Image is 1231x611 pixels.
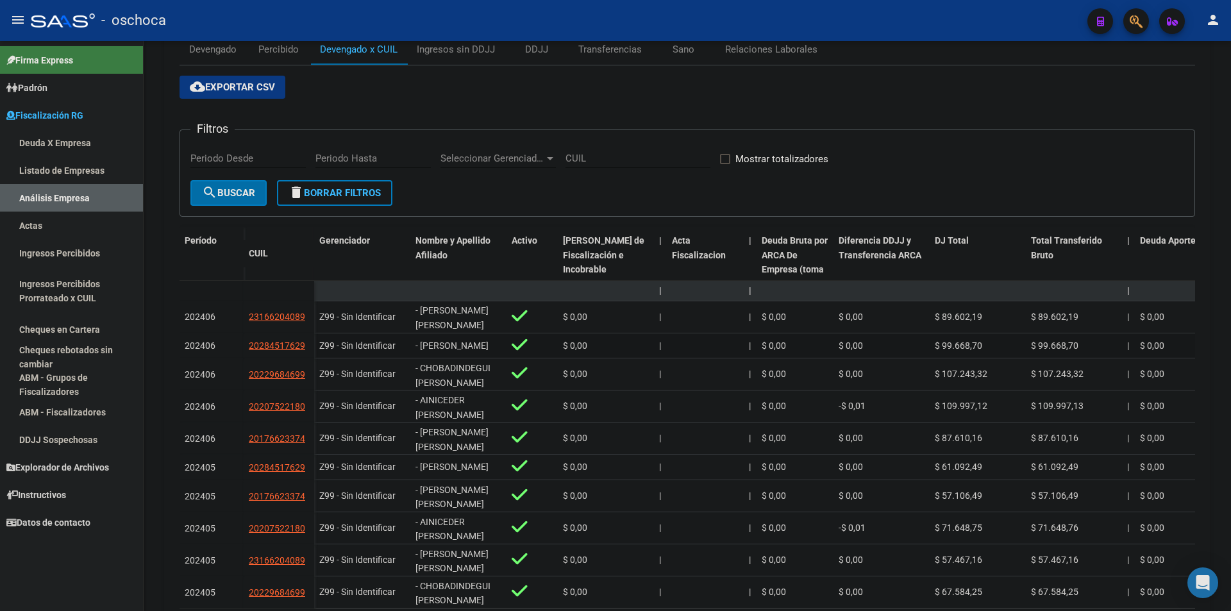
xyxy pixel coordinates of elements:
[1127,523,1129,533] span: |
[1127,235,1130,246] span: |
[935,433,982,443] span: $ 87.610,16
[762,462,786,472] span: $ 0,00
[1031,490,1078,501] span: $ 57.106,49
[839,462,863,472] span: $ 0,00
[190,79,205,94] mat-icon: cloud_download
[563,555,587,565] span: $ 0,00
[525,42,548,56] div: DDJJ
[749,555,751,565] span: |
[659,340,661,351] span: |
[415,235,490,260] span: Nombre y Apellido Afiliado
[762,523,786,533] span: $ 0,00
[839,555,863,565] span: $ 0,00
[180,76,285,99] button: Exportar CSV
[1205,12,1221,28] mat-icon: person
[319,490,396,501] span: Z99 - Sin Identificar
[749,369,751,379] span: |
[1031,401,1084,411] span: $ 109.997,13
[1127,401,1129,411] span: |
[563,401,587,411] span: $ 0,00
[415,340,489,351] span: - [PERSON_NAME]
[1127,490,1129,501] span: |
[578,42,642,56] div: Transferencias
[1127,369,1129,379] span: |
[512,235,537,246] span: Activo
[415,549,489,574] span: - [PERSON_NAME] [PERSON_NAME]
[319,340,396,351] span: Z99 - Sin Identificar
[762,235,828,304] span: Deuda Bruta por ARCA De Empresa (toma en cuenta todos los afiliados)
[1187,567,1218,598] div: Open Intercom Messenger
[839,369,863,379] span: $ 0,00
[1031,312,1078,322] span: $ 89.602,19
[935,340,982,351] span: $ 99.668,70
[563,369,587,379] span: $ 0,00
[762,433,786,443] span: $ 0,00
[558,227,654,313] datatable-header-cell: Deuda Bruta Neto de Fiscalización e Incobrable
[839,587,863,597] span: $ 0,00
[839,433,863,443] span: $ 0,00
[667,227,744,313] datatable-header-cell: Acta Fiscalizacion
[319,369,396,379] span: Z99 - Sin Identificar
[319,523,396,533] span: Z99 - Sin Identificar
[1140,235,1196,246] span: Deuda Aporte
[190,81,275,93] span: Exportar CSV
[935,555,982,565] span: $ 57.467,16
[185,462,215,473] span: 202405
[277,180,392,206] button: Borrar Filtros
[185,369,215,380] span: 202406
[10,12,26,28] mat-icon: menu
[935,587,982,597] span: $ 67.584,25
[180,227,244,281] datatable-header-cell: Período
[762,555,786,565] span: $ 0,00
[185,491,215,501] span: 202405
[659,401,661,411] span: |
[249,523,305,533] span: 20207522180
[6,460,109,474] span: Explorador de Archivos
[249,312,305,322] span: 23166204089
[1026,227,1122,313] datatable-header-cell: Total Transferido Bruto
[749,312,751,322] span: |
[839,401,866,411] span: -$ 0,01
[415,427,489,452] span: - [PERSON_NAME] [PERSON_NAME]
[1127,340,1129,351] span: |
[563,312,587,322] span: $ 0,00
[1031,340,1078,351] span: $ 99.668,70
[1140,433,1164,443] span: $ 0,00
[319,235,370,246] span: Gerenciador
[415,305,489,330] span: - [PERSON_NAME] [PERSON_NAME]
[6,515,90,530] span: Datos de contacto
[249,462,305,473] span: 20284517629
[654,227,667,313] datatable-header-cell: |
[659,490,661,501] span: |
[563,433,587,443] span: $ 0,00
[1140,340,1164,351] span: $ 0,00
[930,227,1026,313] datatable-header-cell: DJ Total
[935,462,982,472] span: $ 61.092,49
[935,235,969,246] span: DJ Total
[749,285,751,296] span: |
[839,340,863,351] span: $ 0,00
[762,490,786,501] span: $ 0,00
[659,433,661,443] span: |
[563,340,587,351] span: $ 0,00
[415,581,490,606] span: - CHOBADINDEGUI [PERSON_NAME]
[1122,227,1135,313] datatable-header-cell: |
[319,433,396,443] span: Z99 - Sin Identificar
[744,227,757,313] datatable-header-cell: |
[185,401,215,412] span: 202406
[415,462,489,472] span: - [PERSON_NAME]
[762,340,786,351] span: $ 0,00
[190,180,267,206] button: Buscar
[249,587,305,598] span: 20229684699
[563,587,587,597] span: $ 0,00
[1127,462,1129,472] span: |
[249,340,305,351] span: 20284517629
[935,312,982,322] span: $ 89.602,19
[659,587,661,597] span: |
[202,185,217,200] mat-icon: search
[762,312,786,322] span: $ 0,00
[415,517,484,542] span: - AINICEDER [PERSON_NAME]
[185,587,215,598] span: 202405
[659,555,661,565] span: |
[1127,312,1129,322] span: |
